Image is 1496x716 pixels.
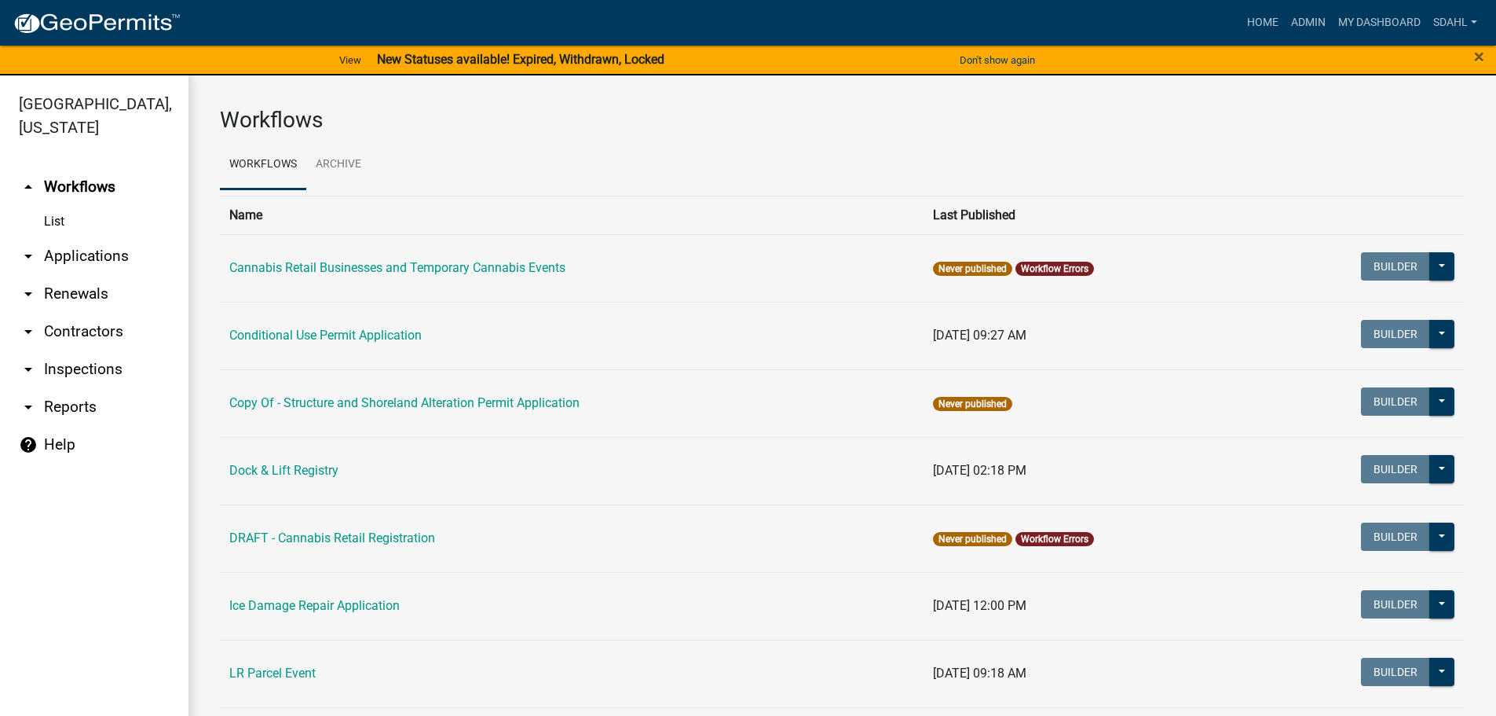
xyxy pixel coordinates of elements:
a: Conditional Use Permit Application [229,328,422,343]
span: × [1474,46,1484,68]
i: arrow_drop_down [19,322,38,341]
span: Never published [933,397,1012,411]
span: Never published [933,262,1012,276]
i: arrow_drop_down [19,247,38,266]
h3: Workflows [220,107,1465,134]
button: Builder [1361,455,1430,483]
span: [DATE] 02:18 PM [933,463,1026,478]
a: Workflow Errors [1021,534,1088,545]
a: Home [1241,8,1285,38]
a: Ice Damage Repair Application [229,598,400,613]
button: Close [1474,47,1484,66]
span: Never published [933,532,1012,546]
button: Builder [1361,387,1430,416]
i: help [19,435,38,454]
a: Workflow Errors [1021,263,1088,274]
a: sdahl [1427,8,1483,38]
i: arrow_drop_down [19,360,38,379]
span: [DATE] 09:18 AM [933,666,1026,681]
i: arrow_drop_up [19,178,38,196]
a: Admin [1285,8,1332,38]
button: Builder [1361,252,1430,281]
span: [DATE] 09:27 AM [933,328,1026,343]
a: My Dashboard [1332,8,1427,38]
a: Copy Of - Structure and Shoreland Alteration Permit Application [229,395,580,410]
th: Last Published [924,196,1256,234]
a: Workflows [220,140,306,190]
strong: New Statuses available! Expired, Withdrawn, Locked [377,52,664,67]
th: Name [220,196,924,234]
a: Cannabis Retail Businesses and Temporary Cannabis Events [229,260,565,275]
button: Builder [1361,590,1430,619]
a: LR Parcel Event [229,666,316,681]
a: View [333,47,368,73]
button: Builder [1361,523,1430,551]
button: Builder [1361,658,1430,686]
button: Builder [1361,320,1430,348]
button: Don't show again [953,47,1041,73]
a: Archive [306,140,371,190]
a: DRAFT - Cannabis Retail Registration [229,531,435,545]
i: arrow_drop_down [19,285,38,303]
i: arrow_drop_down [19,398,38,417]
span: [DATE] 12:00 PM [933,598,1026,613]
a: Dock & Lift Registry [229,463,338,478]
